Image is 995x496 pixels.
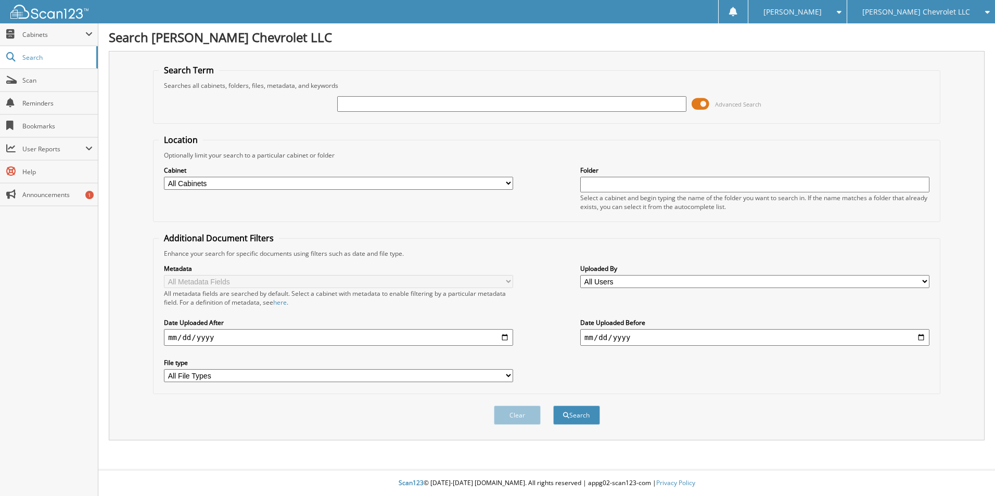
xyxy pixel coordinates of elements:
[22,76,93,85] span: Scan
[862,9,970,15] span: [PERSON_NAME] Chevrolet LLC
[494,406,541,425] button: Clear
[159,249,935,258] div: Enhance your search for specific documents using filters such as date and file type.
[159,134,203,146] legend: Location
[159,232,279,244] legend: Additional Document Filters
[580,329,929,346] input: end
[22,30,85,39] span: Cabinets
[85,191,94,199] div: 1
[159,81,935,90] div: Searches all cabinets, folders, files, metadata, and keywords
[164,329,513,346] input: start
[656,478,695,487] a: Privacy Policy
[109,29,985,46] h1: Search [PERSON_NAME] Chevrolet LLC
[22,99,93,108] span: Reminders
[553,406,600,425] button: Search
[580,166,929,175] label: Folder
[580,318,929,327] label: Date Uploaded Before
[22,122,93,130] span: Bookmarks
[763,9,822,15] span: [PERSON_NAME]
[159,64,219,76] legend: Search Term
[22,145,85,153] span: User Reports
[22,190,93,199] span: Announcements
[164,166,513,175] label: Cabinet
[715,100,761,108] span: Advanced Search
[22,167,93,176] span: Help
[10,5,88,19] img: scan123-logo-white.svg
[164,358,513,367] label: File type
[164,264,513,273] label: Metadata
[164,289,513,307] div: All metadata fields are searched by default. Select a cabinet with metadata to enable filtering b...
[580,193,929,211] div: Select a cabinet and begin typing the name of the folder you want to search in. If the name match...
[399,478,424,487] span: Scan123
[164,318,513,327] label: Date Uploaded After
[580,264,929,273] label: Uploaded By
[98,471,995,496] div: © [DATE]-[DATE] [DOMAIN_NAME]. All rights reserved | appg02-scan123-com |
[273,298,287,307] a: here
[22,53,91,62] span: Search
[159,151,935,160] div: Optionally limit your search to a particular cabinet or folder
